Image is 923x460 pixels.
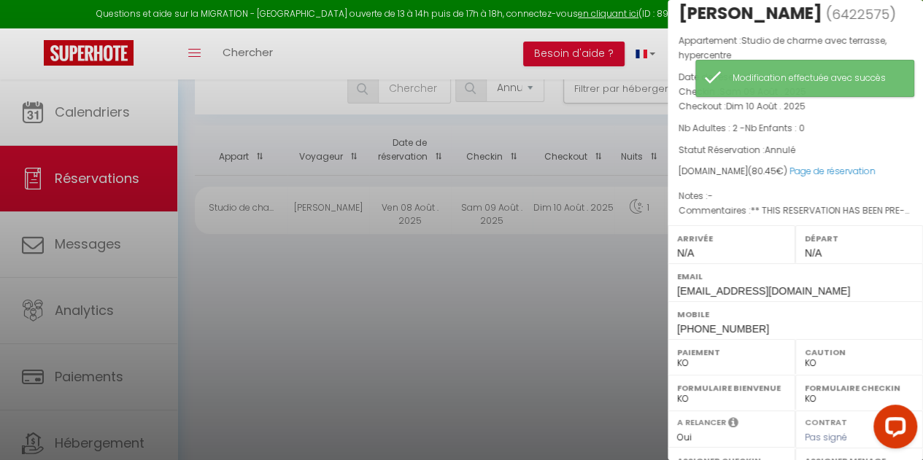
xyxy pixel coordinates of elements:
[679,34,887,61] span: Studio de charme avec terrasse, hypercentre
[789,165,876,177] a: Page de réservation
[677,307,914,321] label: Mobile
[832,5,889,23] span: 6422575
[726,100,806,112] span: Dim 10 Août . 2025
[677,416,726,429] label: A relancer
[733,71,899,85] div: Modification effectuée avec succès
[748,165,787,177] span: ( €)
[679,99,912,114] p: Checkout :
[679,34,912,63] p: Appartement :
[679,165,912,179] div: [DOMAIN_NAME]
[805,381,914,395] label: Formulaire Checkin
[679,189,912,203] p: Notes :
[677,381,786,395] label: Formulaire Bienvenue
[679,203,912,218] p: Commentaires :
[679,1,822,25] div: [PERSON_NAME]
[679,70,912,85] p: Date de réservation :
[677,247,694,259] span: N/A
[679,143,912,157] p: Statut Réservation :
[805,431,847,443] span: Pas signé
[862,399,923,460] iframe: LiveChat chat widget
[677,269,914,284] label: Email
[805,345,914,359] label: Caution
[728,416,738,432] i: Sélectionner OUI si vous souhaiter envoyer les séquences de messages post-checkout
[745,122,805,134] span: Nb Enfants : 0
[679,122,805,134] span: Nb Adultes : 2 -
[677,345,786,359] label: Paiement
[679,85,912,99] p: Checkin :
[708,190,713,202] span: -
[805,231,914,246] label: Départ
[677,323,769,335] span: [PHONE_NUMBER]
[765,144,795,156] span: Annulé
[719,85,806,98] span: Sam 09 Août . 2025
[752,165,776,177] span: 80.45
[805,416,847,426] label: Contrat
[826,4,896,24] span: ( )
[805,247,822,259] span: N/A
[677,285,850,297] span: [EMAIL_ADDRESS][DOMAIN_NAME]
[677,231,786,246] label: Arrivée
